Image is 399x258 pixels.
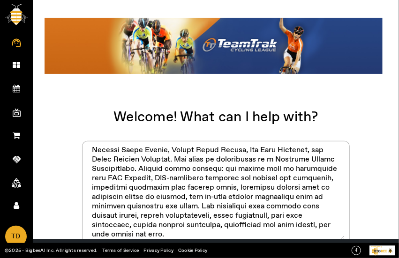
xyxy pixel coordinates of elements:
[377,245,382,248] tspan: ed By
[33,113,399,122] div: Welcome! What can I help with?
[5,247,98,254] a: ©2025 - BigbeeAI Inc. All rights reserved.
[373,245,376,248] tspan: owe
[6,227,26,247] span: TD
[372,245,373,248] tspan: P
[5,226,27,247] a: TD
[5,4,28,25] img: bigbee-logo.png
[144,247,174,254] a: Privacy Policy
[376,245,377,248] tspan: r
[103,247,139,254] a: Terms of Service
[178,247,207,254] a: Cookie Policy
